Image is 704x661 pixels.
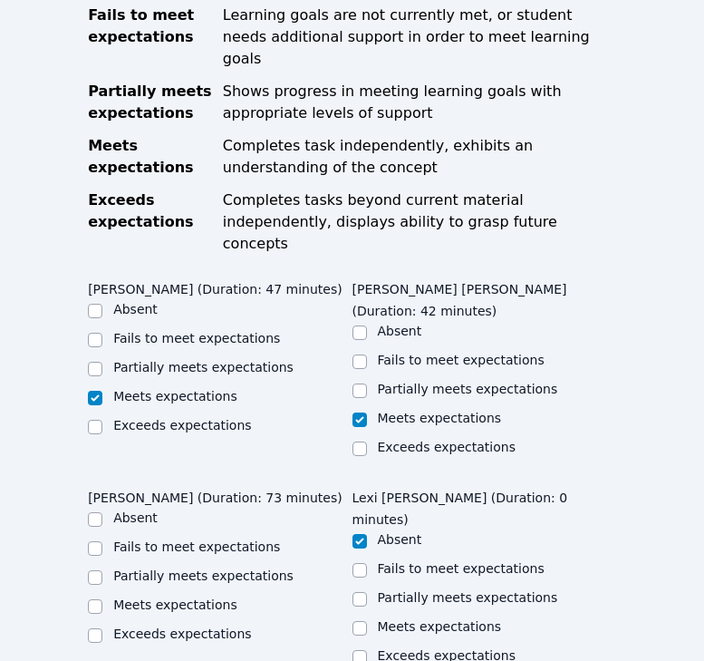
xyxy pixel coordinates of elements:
[113,627,251,641] label: Exceeds expectations
[223,190,616,255] div: Completes tasks beyond current material independently, displays ability to grasp future concepts
[88,481,342,509] legend: [PERSON_NAME] (Duration: 73 minutes)
[378,353,545,367] label: Fails to meet expectations
[378,619,502,634] label: Meets expectations
[378,324,422,338] label: Absent
[378,440,516,454] label: Exceeds expectations
[223,5,616,70] div: Learning goals are not currently met, or student needs additional support in order to meet learni...
[223,81,616,124] div: Shows progress in meeting learning goals with appropriate levels of support
[378,590,558,605] label: Partially meets expectations
[352,273,616,322] legend: [PERSON_NAME] [PERSON_NAME] (Duration: 42 minutes)
[113,569,294,583] label: Partially meets expectations
[88,190,212,255] div: Exceeds expectations
[113,510,158,525] label: Absent
[88,273,342,300] legend: [PERSON_NAME] (Duration: 47 minutes)
[378,561,545,576] label: Fails to meet expectations
[113,539,280,554] label: Fails to meet expectations
[113,389,237,403] label: Meets expectations
[88,135,212,179] div: Meets expectations
[113,331,280,345] label: Fails to meet expectations
[113,360,294,374] label: Partially meets expectations
[113,418,251,433] label: Exceeds expectations
[378,382,558,396] label: Partially meets expectations
[352,481,616,530] legend: Lexi [PERSON_NAME] (Duration: 0 minutes)
[88,81,212,124] div: Partially meets expectations
[223,135,616,179] div: Completes task independently, exhibits an understanding of the concept
[378,532,422,547] label: Absent
[378,411,502,425] label: Meets expectations
[88,5,212,70] div: Fails to meet expectations
[113,302,158,316] label: Absent
[113,598,237,612] label: Meets expectations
